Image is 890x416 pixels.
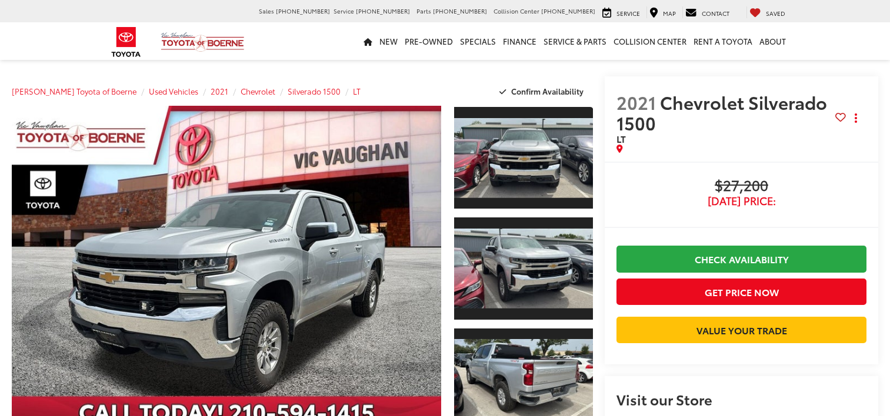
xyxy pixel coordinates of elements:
span: [PHONE_NUMBER] [433,6,487,15]
a: LT [353,86,361,96]
button: Confirm Availability [493,81,594,102]
a: [PERSON_NAME] Toyota of Boerne [12,86,136,96]
span: Chevrolet Silverado 1500 [616,89,827,135]
img: Vic Vaughan Toyota of Boerne [161,32,245,52]
a: Expand Photo 1 [454,106,593,210]
span: Service [334,6,354,15]
a: Home [360,22,376,60]
a: Pre-Owned [401,22,456,60]
a: My Saved Vehicles [746,6,788,18]
a: Used Vehicles [149,86,198,96]
button: Get Price Now [616,279,866,305]
span: Collision Center [494,6,539,15]
span: 2021 [616,89,656,115]
h2: Visit our Store [616,391,866,407]
a: Chevrolet [241,86,275,96]
a: Specials [456,22,499,60]
span: dropdown dots [855,113,857,123]
span: [PHONE_NUMBER] [356,6,410,15]
span: Service [616,9,640,18]
span: [DATE] Price: [616,195,866,207]
button: Actions [846,108,866,129]
a: Silverado 1500 [288,86,341,96]
a: Service & Parts: Opens in a new tab [540,22,610,60]
span: Parts [416,6,431,15]
img: Toyota [104,23,148,61]
a: Map [646,6,679,18]
a: Check Availability [616,246,866,272]
a: Rent a Toyota [690,22,756,60]
span: $27,200 [616,177,866,195]
a: Expand Photo 2 [454,216,593,320]
span: [PHONE_NUMBER] [541,6,595,15]
a: Value Your Trade [616,317,866,343]
span: Sales [259,6,274,15]
a: Contact [682,6,732,18]
span: Confirm Availability [511,86,584,96]
span: Saved [766,9,785,18]
span: Contact [702,9,729,18]
img: 2021 Chevrolet Silverado 1500 LT [452,229,594,308]
span: Map [663,9,676,18]
a: About [756,22,789,60]
span: LT [616,132,626,145]
img: 2021 Chevrolet Silverado 1500 LT [452,118,594,198]
a: Finance [499,22,540,60]
a: Service [599,6,643,18]
span: [PHONE_NUMBER] [276,6,330,15]
a: Collision Center [610,22,690,60]
a: 2021 [211,86,228,96]
a: New [376,22,401,60]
